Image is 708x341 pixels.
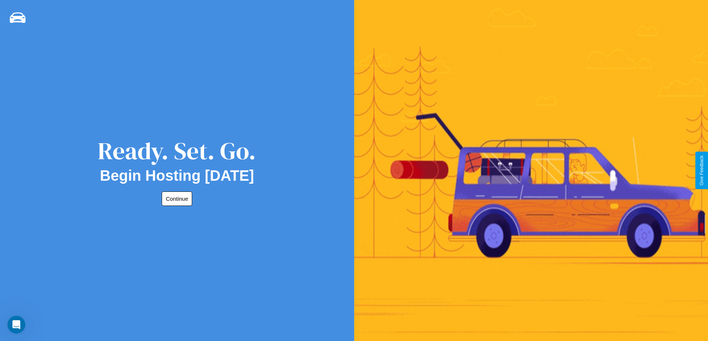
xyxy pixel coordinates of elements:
[98,134,256,167] div: Ready. Set. Go.
[162,191,192,206] button: Continue
[100,167,254,184] h2: Begin Hosting [DATE]
[699,155,704,186] div: Give Feedback
[7,316,25,334] iframe: Intercom live chat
